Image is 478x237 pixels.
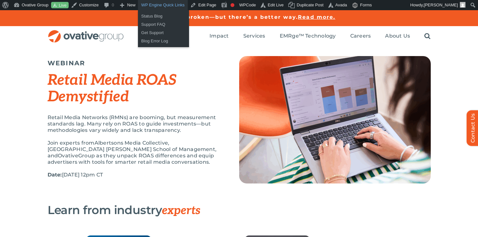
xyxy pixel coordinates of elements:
a: Read more. [298,14,335,20]
span: EMRge™ Technology [280,33,336,39]
strong: Date: [48,172,62,178]
a: Get Support [138,29,189,37]
p: Join experts from [48,140,223,165]
h5: WEBINAR [48,59,223,67]
span: Ovative [58,153,78,159]
span: Impact [209,33,229,39]
h3: Learn from industry [48,204,399,217]
p: [DATE] 12pm CT [48,172,223,178]
a: Careers [350,33,371,40]
a: Blog Error Log [138,37,189,45]
span: experts [162,204,200,218]
span: Group as they unpack ROAS differences and equip advertisers with tools for smarter retail media c... [48,153,214,165]
a: About Us [385,33,410,40]
a: Live [51,2,69,9]
div: Focus keyphrase not set [231,3,234,7]
span: About Us [385,33,410,39]
a: EMRge™ Technology [280,33,336,40]
a: Services [243,33,265,40]
a: Search [424,33,430,40]
nav: Menu [209,26,430,47]
img: Top Image (2) [239,56,431,183]
em: Retail Media ROAS Demystified [48,71,177,106]
a: Support FAQ [138,20,189,29]
span: Albertsons Media Collective, [GEOGRAPHIC_DATA] [PERSON_NAME] School of Management, and [48,140,217,159]
p: Retail Media Networks (RMNs) are booming, but measurement standards lag. Many rely on ROAS to gui... [48,114,223,133]
a: Marketing is broken—but there’s a better way. [143,14,298,20]
span: Careers [350,33,371,39]
span: Services [243,33,265,39]
a: Status Blog [138,12,189,20]
a: Impact [209,33,229,40]
span: [PERSON_NAME] [424,3,458,7]
a: OG_Full_horizontal_RGB [48,29,124,35]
